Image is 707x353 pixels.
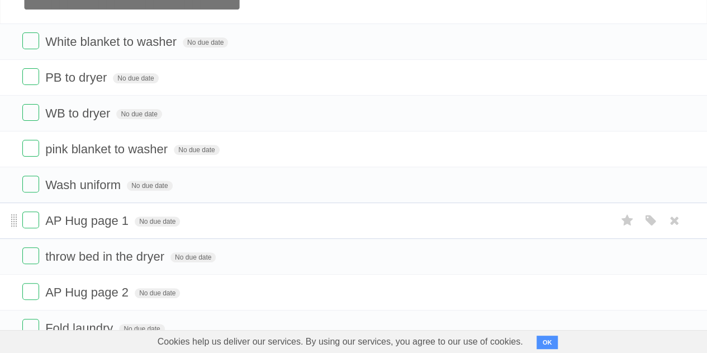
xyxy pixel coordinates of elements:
span: pink blanket to washer [45,142,170,156]
label: Done [22,247,39,264]
span: No due date [113,73,158,83]
label: Done [22,140,39,157]
span: AP Hug page 1 [45,214,131,228]
label: Done [22,32,39,49]
span: Cookies help us deliver our services. By using our services, you agree to our use of cookies. [146,331,534,353]
span: No due date [135,288,180,298]
label: Done [22,319,39,336]
label: Done [22,283,39,300]
span: throw bed in the dryer [45,250,167,263]
label: Done [22,68,39,85]
label: Done [22,104,39,121]
span: AP Hug page 2 [45,285,131,299]
span: PB to dryer [45,70,110,84]
label: Star task [616,211,638,230]
label: Done [22,176,39,192]
span: No due date [183,37,228,48]
span: Fold laundry [45,321,116,335]
label: Done [22,211,39,228]
span: No due date [127,181,172,191]
button: OK [537,336,558,349]
span: WB to dryer [45,106,113,120]
span: No due date [170,252,216,262]
span: No due date [174,145,219,155]
span: No due date [135,216,180,227]
span: No due date [116,109,162,119]
span: White blanket to washer [45,35,179,49]
span: Wash uniform [45,178,124,192]
span: No due date [119,324,164,334]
